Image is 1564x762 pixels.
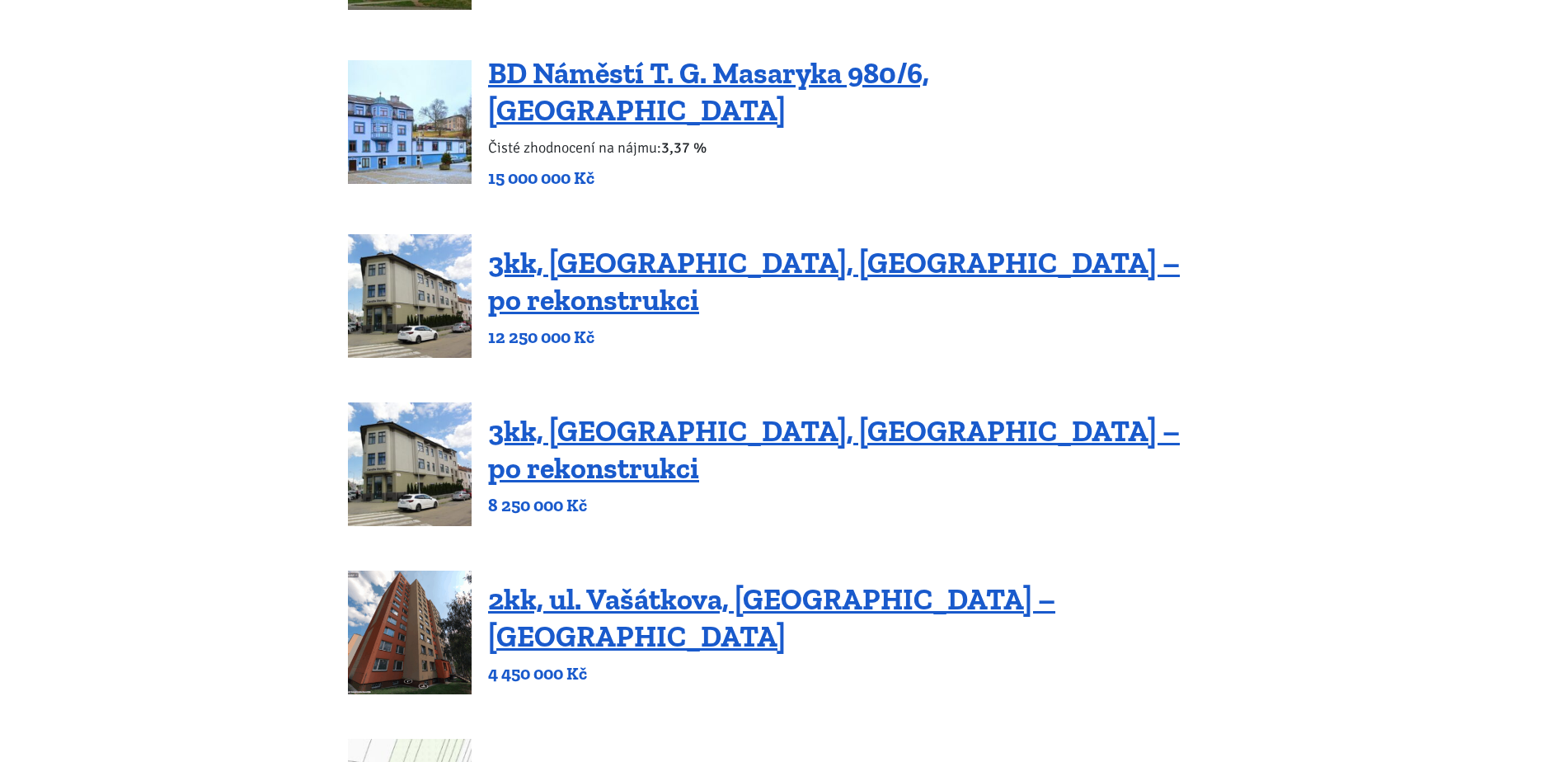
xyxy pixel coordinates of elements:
a: BD Náměstí T. G. Masaryka 980/6, [GEOGRAPHIC_DATA] [488,55,929,128]
p: 8 250 000 Kč [488,494,1216,517]
p: 12 250 000 Kč [488,326,1216,349]
p: 15 000 000 Kč [488,167,1216,190]
b: 3,37 % [661,139,707,157]
a: 3kk, [GEOGRAPHIC_DATA], [GEOGRAPHIC_DATA] – po rekonstrukci [488,245,1180,317]
a: 2kk, ul. Vašátkova, [GEOGRAPHIC_DATA] – [GEOGRAPHIC_DATA] [488,581,1055,654]
p: Čisté zhodnocení na nájmu: [488,136,1216,159]
p: 4 450 000 Kč [488,662,1216,685]
a: 3kk, [GEOGRAPHIC_DATA], [GEOGRAPHIC_DATA] – po rekonstrukci [488,413,1180,486]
